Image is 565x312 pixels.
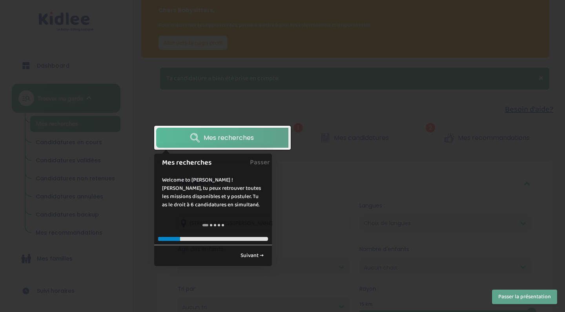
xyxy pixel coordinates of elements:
button: Passer la présentation [492,290,557,304]
a: Passer [250,154,270,171]
a: Mes recherches [156,128,288,148]
h1: Mes recherches [162,158,254,168]
div: Welcome to [PERSON_NAME] ! [PERSON_NAME], tu peux retrouver toutes les missions disponibles et y ... [154,168,272,217]
a: Suivant → [236,249,268,262]
span: Mes recherches [204,133,254,143]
